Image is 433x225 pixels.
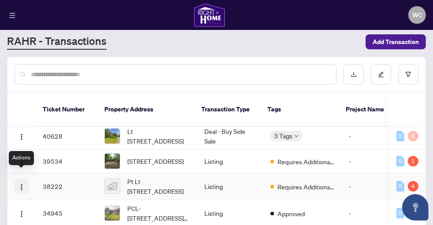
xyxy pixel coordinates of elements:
th: Project Name [339,92,392,127]
td: - [342,173,395,200]
span: Approved [278,209,305,218]
span: download [351,71,357,77]
td: Listing [197,150,263,173]
div: 1 [408,156,418,166]
span: PCL-[STREET_ADDRESS][PERSON_NAME] [127,203,190,223]
img: thumbnail-img [105,206,120,221]
span: edit [378,71,384,77]
button: filter [398,64,418,85]
th: Transaction Type [194,92,260,127]
td: - [342,123,395,150]
span: down [294,134,299,138]
button: Logo [15,179,29,193]
button: download [344,64,364,85]
button: Add Transaction [366,34,426,49]
span: 3 Tags [274,131,292,141]
span: filter [405,71,411,77]
img: thumbnail-img [105,129,120,144]
span: Requires Additional Docs [278,182,335,192]
td: 39534 [36,150,97,173]
td: Listing [197,173,263,200]
img: Logo [18,210,25,218]
span: Lt [STREET_ADDRESS] [127,126,190,146]
td: Deal - Buy Side Sale [197,123,263,150]
div: Actions [9,151,34,165]
td: 38222 [36,173,97,200]
td: - [342,150,395,173]
button: edit [371,64,391,85]
span: menu [9,12,15,18]
span: [STREET_ADDRESS] [127,156,184,166]
img: Logo [18,133,25,140]
button: Open asap [402,194,429,221]
span: Pt Lt [STREET_ADDRESS] [127,177,190,196]
button: Logo [15,206,29,220]
div: 4 [408,181,418,192]
th: Tags [260,92,339,127]
div: 0 [396,181,404,192]
th: Property Address [97,92,194,127]
span: Add Transaction [373,35,419,49]
div: 0 [408,131,418,141]
img: thumbnail-img [105,154,120,169]
div: 0 [396,156,404,166]
img: Logo [18,184,25,191]
button: Logo [15,129,29,143]
th: Ticket Number [36,92,97,127]
div: 0 [396,131,404,141]
img: thumbnail-img [105,179,120,194]
span: Requires Additional Docs [278,157,335,166]
a: RAHR - Transactions [7,34,107,50]
span: WC [412,10,422,20]
td: 40628 [36,123,97,150]
div: 0 [396,208,404,218]
img: logo [193,3,225,27]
